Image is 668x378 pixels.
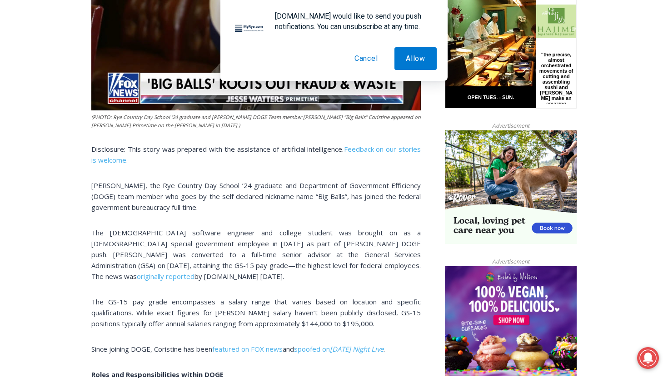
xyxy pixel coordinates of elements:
[91,144,421,165] p: Disclosure: This story was prepared with the assistance of artificial intelligence.
[194,272,284,281] span: by [DOMAIN_NAME] [DATE].
[445,266,577,376] img: Baked by Melissa
[0,91,91,113] a: Open Tues. - Sun. [PHONE_NUMBER]
[268,11,437,32] div: [DOMAIN_NAME] would like to send you push notifications. You can unsubscribe at any time.
[229,0,429,88] div: "[PERSON_NAME] and I covered the [DATE] Parade, which was a really eye opening experience as I ha...
[3,94,89,128] span: Open Tues. - Sun. [PHONE_NUMBER]
[220,0,274,41] img: s_800_809a2aa2-bb6e-4add-8b5e-749ad0704c34.jpeg
[91,181,421,212] span: [PERSON_NAME], the Rye Country Day School ’24 graduate and Department of Government Efficiency (D...
[219,88,440,113] a: Intern @ [DOMAIN_NAME]
[91,228,421,281] span: The [DEMOGRAPHIC_DATA] software engineer and college student was brought on as a [DEMOGRAPHIC_DAT...
[294,344,330,353] span: spoofed on
[384,344,385,353] span: .
[343,47,389,70] button: Cancel
[91,344,212,353] span: Since joining DOGE, Coristine has been
[394,47,437,70] button: Allow
[137,272,194,281] a: originally reported
[238,90,421,111] span: Intern @ [DOMAIN_NAME]
[330,344,384,353] span: [DATE] Night Live
[283,344,294,353] span: and
[231,11,268,47] img: notification icon
[483,257,538,266] span: Advertisement
[277,10,316,35] h4: Book [PERSON_NAME]'s Good Humor for Your Event
[60,16,224,25] div: Serving [GEOGRAPHIC_DATA] Since [DATE]
[93,57,129,109] div: "the precise, almost orchestrated movements of cutting and assembling sushi and [PERSON_NAME] mak...
[483,121,538,130] span: Advertisement
[294,344,384,353] a: spoofed on[DATE] Night Live
[270,3,328,41] a: Book [PERSON_NAME]'s Good Humor for Your Event
[212,344,283,353] a: featured on FOX news
[91,113,421,129] figcaption: (PHOTO: Rye Country Day School ’24 graduate and [PERSON_NAME] DOGE Team member [PERSON_NAME] “Big...
[91,297,421,328] span: The GS-15 pay grade encompasses a salary range that varies based on location and specific qualifi...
